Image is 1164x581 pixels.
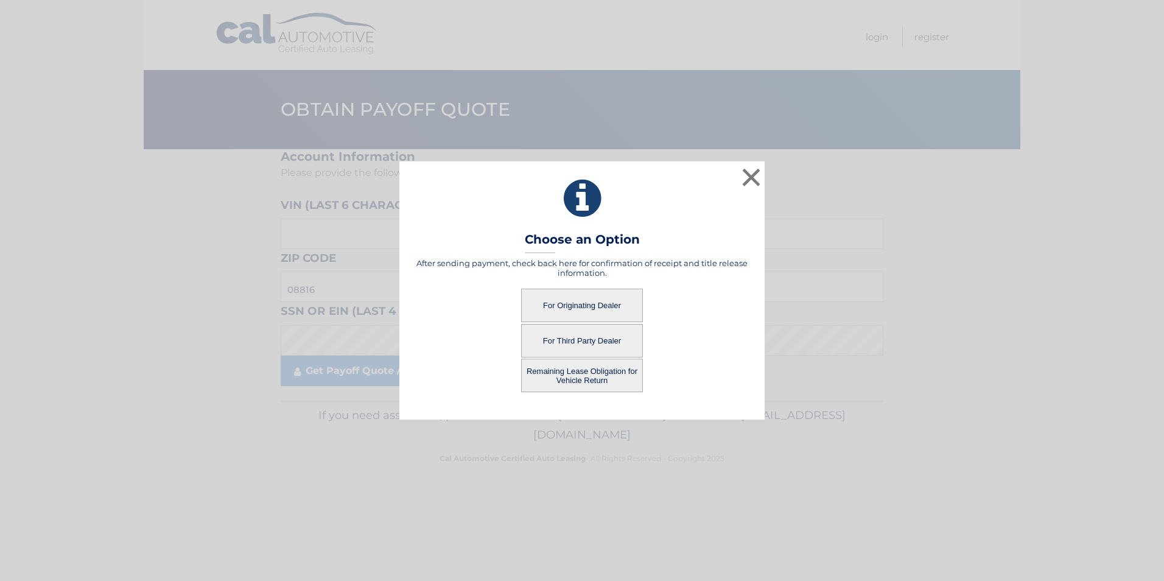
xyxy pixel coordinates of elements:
[521,289,643,322] button: For Originating Dealer
[739,165,763,189] button: ×
[521,324,643,357] button: For Third Party Dealer
[415,258,749,278] h5: After sending payment, check back here for confirmation of receipt and title release information.
[525,232,640,253] h3: Choose an Option
[521,359,643,392] button: Remaining Lease Obligation for Vehicle Return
